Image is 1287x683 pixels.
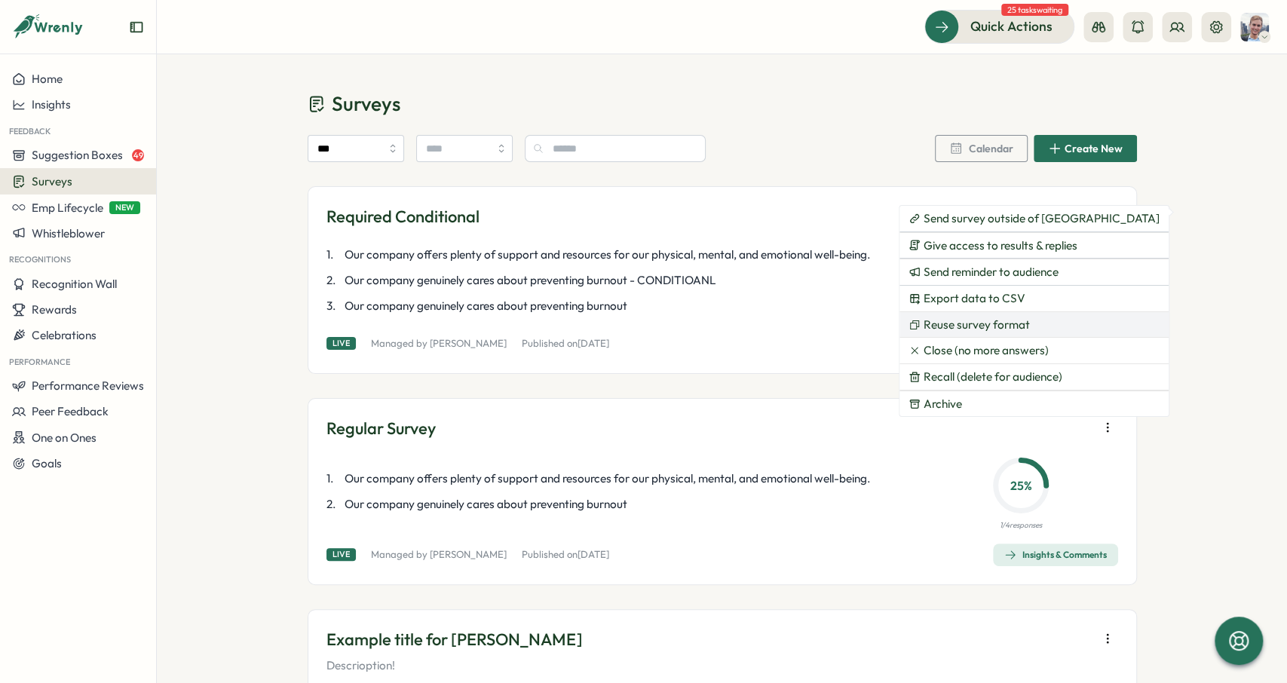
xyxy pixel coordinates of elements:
[345,298,627,314] span: Our company genuinely cares about preventing burnout
[924,239,1077,253] span: Give access to results & replies
[32,72,63,86] span: Home
[899,206,1169,231] button: Send survey outside of [GEOGRAPHIC_DATA]
[132,149,144,161] span: 49
[899,259,1169,285] button: Send reminder to audience
[332,90,400,117] span: Surveys
[32,174,72,188] span: Surveys
[326,548,356,561] div: Live
[32,328,97,342] span: Celebrations
[32,430,97,445] span: One on Ones
[345,496,627,513] span: Our company genuinely cares about preventing burnout
[129,20,144,35] button: Expand sidebar
[993,544,1118,566] button: Insights & Comments
[32,277,117,291] span: Recognition Wall
[924,10,1074,43] button: Quick Actions
[326,470,342,487] span: 1 .
[371,337,507,351] p: Managed by
[32,97,71,112] span: Insights
[899,364,1169,390] button: Recall (delete for audience)
[32,378,144,393] span: Performance Reviews
[924,265,1059,279] span: Send reminder to audience
[1034,135,1137,162] button: Create New
[970,17,1053,36] span: Quick Actions
[1065,143,1123,154] span: Create New
[430,548,507,560] a: [PERSON_NAME]
[32,302,77,317] span: Rewards
[326,205,480,228] p: Required Conditional
[899,233,1169,259] button: Give access to results & replies
[326,628,583,651] p: Example title for [PERSON_NAME]
[522,337,609,351] p: Published on
[935,135,1028,162] button: Calendar
[345,247,870,263] span: Our company offers plenty of support and resources for our physical, mental, and emotional well-b...
[371,548,507,562] p: Managed by
[326,496,342,513] span: 2 .
[1004,549,1107,561] div: Insights & Comments
[430,337,507,349] a: [PERSON_NAME]
[32,201,103,215] span: Emp Lifecycle
[32,404,109,418] span: Peer Feedback
[924,370,1062,384] span: Recall (delete for audience)
[326,337,356,350] div: Live
[32,148,123,162] span: Suggestion Boxes
[899,286,1169,311] button: Export data to CSV
[924,344,1049,357] span: Close (no more answers)
[522,548,609,562] p: Published on
[326,417,436,440] p: Regular Survey
[924,318,1030,332] span: Reuse survey format
[924,397,962,411] span: Archive
[326,298,342,314] span: 3 .
[345,470,870,487] span: Our company offers plenty of support and resources for our physical, mental, and emotional well-b...
[578,548,609,560] span: [DATE]
[899,312,1169,338] button: Reuse survey format
[326,247,342,263] span: 1 .
[997,476,1044,495] p: 25 %
[899,391,1169,417] button: Archive
[1001,4,1068,16] span: 25 tasks waiting
[326,272,342,289] span: 2 .
[326,657,583,674] p: Descrioption!
[1000,519,1042,531] p: 1 / 4 responses
[1240,13,1269,41] img: Matthew Brooks
[924,292,1025,305] span: Export data to CSV
[969,143,1013,154] span: Calendar
[578,337,609,349] span: [DATE]
[345,272,716,289] span: Our company genuinely cares about preventing burnout - CONDITIOANL
[899,338,1169,363] button: Close (no more answers)
[109,201,140,214] span: NEW
[32,226,105,240] span: Whistleblower
[32,456,62,470] span: Goals
[924,212,1160,225] span: Send survey outside of [GEOGRAPHIC_DATA]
